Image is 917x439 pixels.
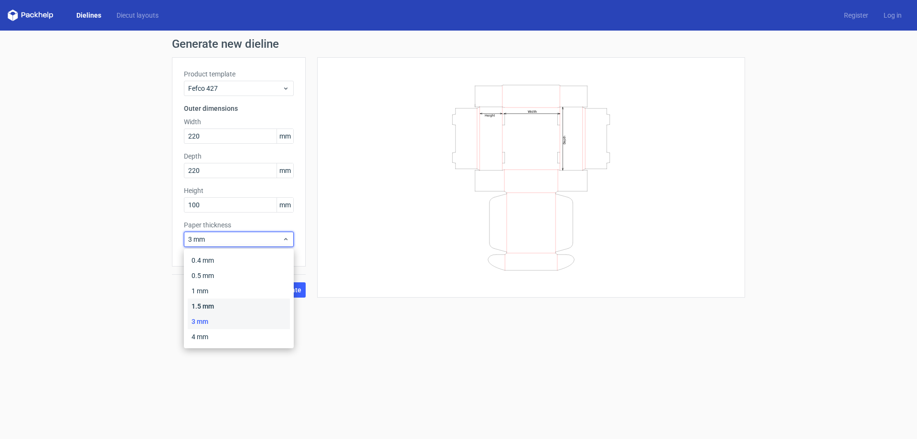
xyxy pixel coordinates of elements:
text: Width [528,109,537,113]
label: Product template [184,69,294,79]
div: 3 mm [188,314,290,329]
h1: Generate new dieline [172,38,745,50]
h3: Outer dimensions [184,104,294,113]
div: 1.5 mm [188,299,290,314]
span: Fefco 427 [188,84,282,93]
span: mm [277,129,293,143]
div: 0.4 mm [188,253,290,268]
text: Depth [563,135,566,144]
span: mm [277,198,293,212]
label: Paper thickness [184,220,294,230]
a: Log in [876,11,909,20]
a: Dielines [69,11,109,20]
div: 4 mm [188,329,290,344]
div: 1 mm [188,283,290,299]
a: Diecut layouts [109,11,166,20]
label: Height [184,186,294,195]
span: mm [277,163,293,178]
text: Height [485,113,495,117]
label: Width [184,117,294,127]
label: Depth [184,151,294,161]
div: 0.5 mm [188,268,290,283]
span: 3 mm [188,235,282,244]
a: Register [836,11,876,20]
